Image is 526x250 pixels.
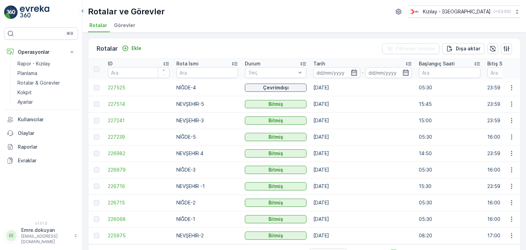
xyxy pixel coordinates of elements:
a: 226068 [108,216,170,223]
a: 227525 [108,84,170,91]
p: Seç [249,69,296,76]
p: Ekle [131,45,141,52]
p: NEVŞEHİR-3 [176,117,238,124]
input: Ara [419,67,480,78]
p: Olaylar [18,130,75,137]
p: [EMAIL_ADDRESS][DOMAIN_NAME] [21,234,71,245]
div: Toggle Row Selected [94,233,99,238]
a: Rotalar & Görevler [15,78,78,88]
p: Rapor - Kızılay [17,60,50,67]
td: [DATE] [310,162,415,178]
button: Bitmiş [245,232,306,240]
div: Toggle Row Selected [94,216,99,222]
input: dd/mm/yyyy [313,67,360,78]
button: Çevrimdışı [245,84,306,92]
a: 225975 [108,232,170,239]
button: Bitmiş [245,199,306,207]
p: Planlama [17,70,37,77]
p: 14:50 [419,150,480,157]
img: logo [4,5,18,19]
button: Bitmiş [245,133,306,141]
p: Raporlar [18,143,75,150]
td: [DATE] [310,129,415,145]
a: Kokpit [15,88,78,97]
input: dd/mm/yyyy [365,67,412,78]
p: Bitmiş [268,117,283,124]
input: Ara [108,67,170,78]
p: NİĞDE-2 [176,199,238,206]
div: Toggle Row Selected [94,118,99,123]
p: 15:45 [419,101,480,108]
p: NEVŞEHİR -1 [176,183,238,190]
a: 227241 [108,117,170,124]
a: 226982 [108,150,170,157]
p: Bitmiş [268,183,283,190]
div: Toggle Row Selected [94,184,99,189]
p: Rotalar ve Görevler [88,6,165,17]
p: NİĞDE-5 [176,134,238,140]
button: Kızılay - [GEOGRAPHIC_DATA](+03:00) [408,5,521,18]
p: Bitmiş [268,166,283,173]
p: NEVŞEHİR-5 [176,101,238,108]
a: Rapor - Kızılay [15,59,78,68]
p: Filtreleri temizle [396,45,435,52]
a: Raporlar [4,140,78,154]
p: Evraklar [18,157,75,164]
div: Toggle Row Selected [94,85,99,90]
p: Rotalar [97,44,118,53]
button: Dışa aktar [442,43,485,54]
p: Rotalar & Görevler [17,79,60,86]
button: Operasyonlar [4,45,78,59]
span: Rotalar [89,22,107,29]
p: 05:30 [419,134,480,140]
p: Kullanıcılar [18,116,75,123]
button: Bitmiş [245,149,306,158]
p: 05:30 [419,84,480,91]
img: logo_light-DOdMpM7g.png [20,5,49,19]
p: NİĞDE-1 [176,216,238,223]
a: Kullanıcılar [4,113,78,126]
p: 05:30 [419,199,480,206]
p: Operasyonlar [18,49,64,55]
div: Toggle Row Selected [94,151,99,156]
span: v 1.51.0 [4,221,78,225]
p: Bitiş Saati [487,60,511,67]
button: Ekle [119,44,144,52]
td: [DATE] [310,112,415,129]
a: 226716 [108,183,170,190]
p: - [362,68,364,77]
p: Rota İsmi [176,60,199,67]
a: 227239 [108,134,170,140]
p: Ayarlar [17,99,33,105]
img: k%C4%B1z%C4%B1lay_D5CCths_t1JZB0k.png [408,8,420,15]
div: EE [6,230,17,241]
button: Bitmiş [245,182,306,190]
p: ⌘B [66,31,73,36]
p: Bitmiş [268,199,283,206]
button: Bitmiş [245,166,306,174]
p: 15:00 [419,117,480,124]
p: Bitmiş [268,101,283,108]
p: Bitmiş [268,216,283,223]
a: 226715 [108,199,170,206]
div: Toggle Row Selected [94,134,99,140]
p: NEVŞEHİR 4 [176,150,238,157]
input: Ara [176,67,238,78]
a: 226979 [108,166,170,173]
a: Planlama [15,68,78,78]
td: [DATE] [310,96,415,112]
p: Bitmiş [268,150,283,157]
a: Olaylar [4,126,78,140]
p: NEVŞEHİR-2 [176,232,238,239]
p: 05:30 [419,166,480,173]
td: [DATE] [310,178,415,195]
p: 05:30 [419,216,480,223]
a: Ayarlar [15,97,78,107]
p: NİĞDE-3 [176,166,238,173]
p: Bitmiş [268,232,283,239]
